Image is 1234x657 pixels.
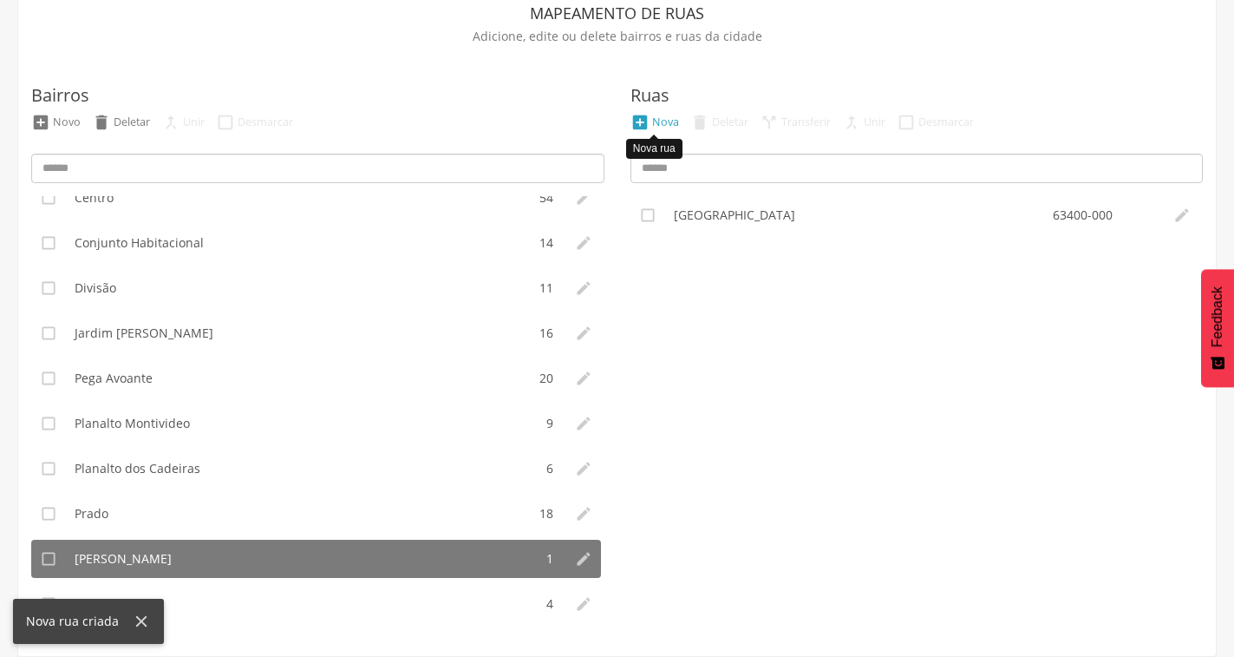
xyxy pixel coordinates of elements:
[183,115,205,129] div: Unir
[40,234,57,252] i: 
[75,325,213,342] span: Jardim [PERSON_NAME]
[40,189,57,207] i: 
[40,325,57,342] i: 
[781,115,831,129] div: Transferir
[40,550,57,568] i: 
[674,207,1054,224] div: [GEOGRAPHIC_DATA]
[75,505,108,522] span: Prado
[40,279,57,297] i: 
[535,234,558,252] span: 14
[542,460,558,477] span: 6
[75,415,190,432] span: Planalto Montivideo
[92,113,111,132] div: 
[75,550,172,568] span: [PERSON_NAME]
[31,113,50,132] div: 
[535,325,558,342] span: 16
[542,415,558,432] span: 9
[161,113,180,132] div: 
[542,550,558,568] span: 1
[542,595,558,613] span: 4
[575,505,592,522] i: 
[75,279,116,297] span: Divisão
[75,234,204,252] span: Conjunto Habitacional
[842,113,861,132] div: 
[40,505,57,522] i: 
[864,115,885,129] div: Unir
[760,113,779,132] div: 
[575,460,592,477] i: 
[918,115,974,129] div: Desmarcar
[630,83,669,108] label: Ruas
[630,113,650,132] div: 
[75,595,151,613] span: Vila Operária
[1201,269,1234,387] button: Feedback - Mostrar pesquisa
[712,115,748,129] div: Deletar
[652,115,679,129] div: Nova
[575,595,592,613] i: 
[897,113,916,132] div: 
[238,115,293,129] div: Desmarcar
[535,505,558,522] span: 18
[690,113,709,132] div: 
[75,189,114,207] span: Centro
[575,234,592,252] i: 
[535,370,558,387] span: 20
[40,370,57,387] i: 
[575,550,592,568] i: 
[575,279,592,297] i: 
[575,189,592,207] i: 
[40,415,57,432] i: 
[1173,207,1191,224] i: Editar
[75,460,200,477] span: Planalto dos Cadeiras
[114,115,150,129] div: Deletar
[75,370,153,387] span: Pega Avoante
[31,24,1203,49] p: Adicione, edite ou delete bairros e ruas da cidade
[575,325,592,342] i: 
[639,207,656,224] i: Marcar / Desmarcar
[216,113,235,132] div: 
[626,139,682,159] div: Nova rua
[535,189,558,207] span: 54
[535,279,558,297] span: 11
[31,83,89,108] label: Bairros
[1210,286,1225,347] span: Feedback
[31,3,1203,24] header: Mapeamento de ruas
[1053,207,1113,224] div: 63400-000
[53,115,81,129] div: Novo
[40,460,57,477] i: 
[575,415,592,432] i: 
[26,613,132,630] div: Nova rua criada
[575,370,592,387] i: 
